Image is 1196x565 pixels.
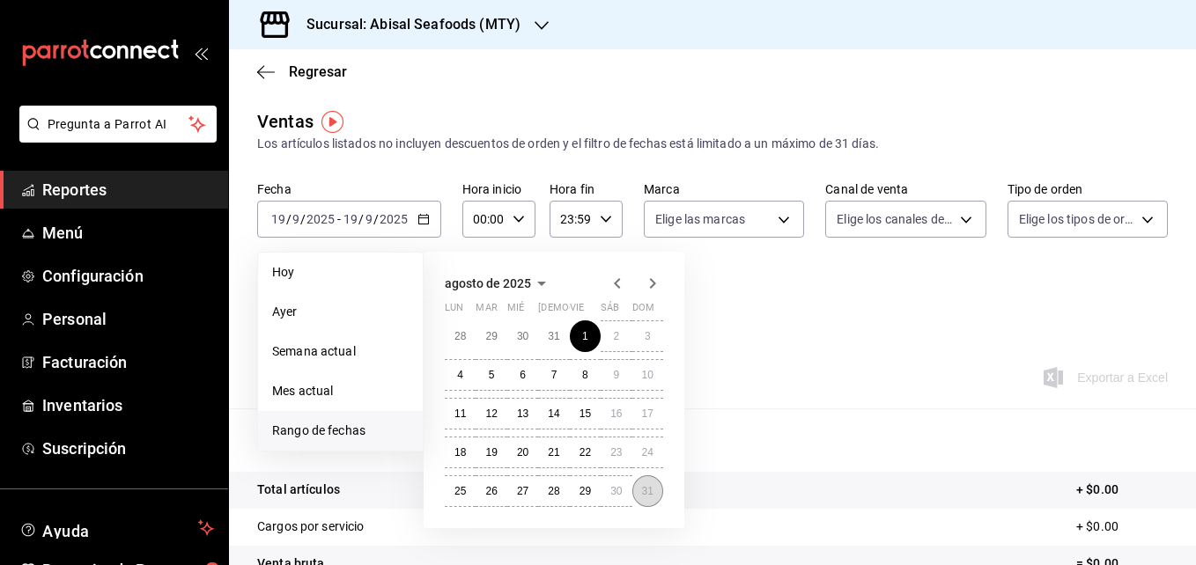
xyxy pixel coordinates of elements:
input: ---- [379,212,409,226]
label: Tipo de orden [1008,183,1168,195]
button: 4 de agosto de 2025 [445,359,476,391]
button: 17 de agosto de 2025 [632,398,663,429]
span: Rango de fechas [272,422,409,440]
img: Tooltip marker [321,111,343,133]
input: -- [292,212,300,226]
div: Ventas [257,108,314,135]
span: Personal [42,307,214,331]
input: -- [343,212,358,226]
button: 3 de agosto de 2025 [632,320,663,352]
abbr: 23 de agosto de 2025 [610,446,622,459]
button: 1 de agosto de 2025 [570,320,601,352]
abbr: 12 de agosto de 2025 [485,407,497,420]
abbr: 7 de agosto de 2025 [551,369,557,381]
span: Pregunta a Parrot AI [48,115,189,134]
button: 14 de agosto de 2025 [538,398,569,429]
abbr: 20 de agosto de 2025 [517,446,528,459]
div: Los artículos listados no incluyen descuentos de orden y el filtro de fechas está limitado a un m... [257,135,1168,153]
p: + $0.00 [1076,517,1168,536]
label: Canal de venta [825,183,986,195]
abbr: 28 de agosto de 2025 [548,485,559,497]
span: Inventarios [42,393,214,417]
span: Elige los tipos de orden [1019,210,1135,228]
button: 12 de agosto de 2025 [476,398,506,429]
abbr: 17 de agosto de 2025 [642,407,653,420]
abbr: 31 de agosto de 2025 [642,485,653,497]
button: 10 de agosto de 2025 [632,359,663,391]
p: Cargos por servicio [257,517,365,536]
abbr: 10 de agosto de 2025 [642,369,653,381]
button: 31 de agosto de 2025 [632,475,663,507]
span: / [358,212,364,226]
button: 28 de julio de 2025 [445,320,476,352]
abbr: martes [476,302,497,320]
abbr: 11 de agosto de 2025 [454,407,466,420]
button: 29 de julio de 2025 [476,320,506,352]
button: 28 de agosto de 2025 [538,475,569,507]
button: 31 de julio de 2025 [538,320,569,352]
abbr: 4 de agosto de 2025 [457,369,463,381]
span: Menú [42,221,214,245]
button: 6 de agosto de 2025 [507,359,538,391]
button: 13 de agosto de 2025 [507,398,538,429]
abbr: 30 de agosto de 2025 [610,485,622,497]
button: 20 de agosto de 2025 [507,437,538,468]
button: 24 de agosto de 2025 [632,437,663,468]
button: Pregunta a Parrot AI [19,106,217,143]
abbr: 26 de agosto de 2025 [485,485,497,497]
span: Elige las marcas [655,210,745,228]
abbr: 22 de agosto de 2025 [580,446,591,459]
button: agosto de 2025 [445,273,552,294]
abbr: 21 de agosto de 2025 [548,446,559,459]
h3: Sucursal: Abisal Seafoods (MTY) [292,14,520,35]
abbr: 27 de agosto de 2025 [517,485,528,497]
span: Suscripción [42,437,214,460]
span: Regresar [289,63,347,80]
label: Hora inicio [462,183,535,195]
label: Fecha [257,183,441,195]
abbr: 8 de agosto de 2025 [582,369,588,381]
span: / [373,212,379,226]
button: 16 de agosto de 2025 [601,398,631,429]
span: agosto de 2025 [445,276,531,290]
abbr: 16 de agosto de 2025 [610,407,622,420]
abbr: 15 de agosto de 2025 [580,407,591,420]
label: Hora fin [550,183,623,195]
button: 29 de agosto de 2025 [570,475,601,507]
abbr: 30 de julio de 2025 [517,330,528,342]
abbr: viernes [570,302,584,320]
span: Semana actual [272,342,409,361]
button: 5 de agosto de 2025 [476,359,506,391]
button: 7 de agosto de 2025 [538,359,569,391]
p: Total artículos [257,481,340,499]
abbr: 2 de agosto de 2025 [613,330,619,342]
button: open_drawer_menu [194,46,208,60]
button: 30 de julio de 2025 [507,320,538,352]
abbr: 18 de agosto de 2025 [454,446,466,459]
button: 27 de agosto de 2025 [507,475,538,507]
abbr: 13 de agosto de 2025 [517,407,528,420]
button: 11 de agosto de 2025 [445,398,476,429]
span: Hoy [272,263,409,282]
abbr: 28 de julio de 2025 [454,330,466,342]
abbr: 25 de agosto de 2025 [454,485,466,497]
input: ---- [306,212,336,226]
abbr: 6 de agosto de 2025 [520,369,526,381]
abbr: miércoles [507,302,524,320]
button: 8 de agosto de 2025 [570,359,601,391]
span: Ayuda [42,517,191,539]
abbr: 29 de agosto de 2025 [580,485,591,497]
span: Configuración [42,264,214,288]
button: 15 de agosto de 2025 [570,398,601,429]
abbr: jueves [538,302,642,320]
span: / [300,212,306,226]
span: Reportes [42,178,214,202]
abbr: 5 de agosto de 2025 [489,369,495,381]
span: Facturación [42,350,214,374]
abbr: 31 de julio de 2025 [548,330,559,342]
abbr: 14 de agosto de 2025 [548,407,559,420]
span: Mes actual [272,382,409,400]
button: 26 de agosto de 2025 [476,475,506,507]
button: 25 de agosto de 2025 [445,475,476,507]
